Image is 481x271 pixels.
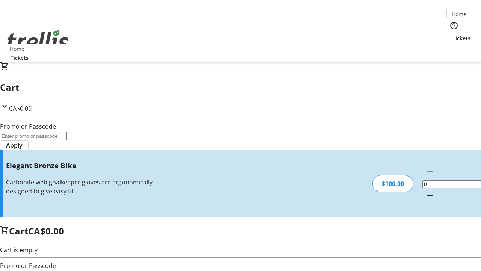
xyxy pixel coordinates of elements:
[11,54,29,62] span: Tickets
[447,10,471,18] a: Home
[446,18,461,33] button: Help
[5,45,29,53] a: Home
[446,42,461,57] button: Cart
[5,21,71,59] img: Orient E2E Organization m8b8QOTwRL's Logo
[446,34,476,42] a: Tickets
[372,175,413,192] div: $100.00
[6,141,23,150] span: Apply
[5,54,35,62] a: Tickets
[28,225,64,237] span: CA$0.00
[9,104,32,113] span: CA$0.00
[6,178,170,196] div: Carbonite web goalkeeper gloves are ergonomically designed to give easy fit
[452,34,470,42] span: Tickets
[422,188,437,203] button: Increment by one
[10,45,24,53] span: Home
[6,160,170,171] h3: Elegant Bronze Bike
[452,10,466,18] span: Home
